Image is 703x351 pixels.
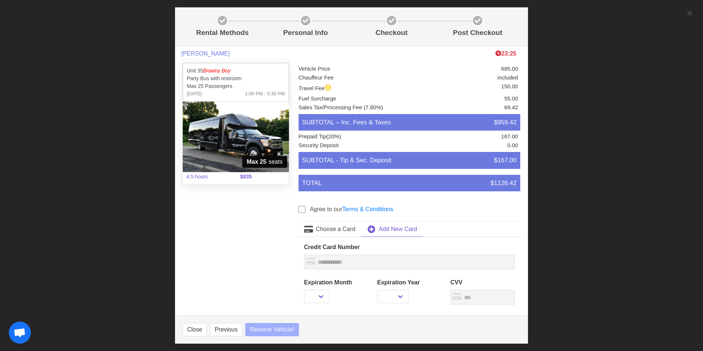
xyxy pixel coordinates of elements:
[304,243,515,252] label: Credit Card Number
[247,157,266,166] strong: Max 25
[299,103,414,112] li: Sales Tax/Processing Fee (7.80%)
[494,118,517,127] span: $959.42
[326,133,341,139] span: (20%)
[187,67,285,75] p: Unit 35
[414,74,518,82] li: included
[377,278,442,287] label: Expiration Year
[450,278,515,287] label: CVV
[316,225,356,234] span: Choose a Card
[299,175,520,192] li: TOTAL
[187,90,202,97] span: [DATE]
[414,65,518,74] li: 685.00
[495,50,516,57] b: 23:25
[299,95,414,103] li: Fuel Surcharge
[242,156,287,168] span: seats
[182,169,236,185] span: 4.5 hours
[183,102,289,172] img: 35%2001.jpg
[351,28,432,38] p: Checkout
[310,205,393,214] label: Agree to our
[494,156,517,165] span: $167.00
[210,323,242,336] button: Previous
[187,75,285,82] p: Party Bus with restroom
[181,50,230,57] span: [PERSON_NAME]
[299,152,520,169] li: SUBTOTAL - Tip & Sec. Deposit
[379,225,417,234] span: Add New Card
[414,132,518,141] li: 167.00
[299,141,414,150] li: Security Deposit
[245,323,299,336] button: Reserve Vehicle!
[304,278,368,287] label: Expiration Month
[414,82,518,93] li: 150.00
[265,28,346,38] p: Personal Info
[9,322,31,344] a: Open chat
[299,82,414,93] li: Travel Fee
[203,68,231,74] em: Brawny Boy
[250,325,294,334] span: Reserve Vehicle!
[299,74,414,82] li: Chauffeur Fee
[414,141,518,150] li: 0.00
[299,65,414,74] li: Vehicle Price
[299,132,414,141] li: Prepaid Tip
[414,95,518,103] li: 55.00
[438,28,518,38] p: Post Checkout
[182,323,207,336] button: Close
[185,28,260,38] p: Rental Methods
[299,114,520,131] li: SUBTOTAL – Inc. Fees & Taxes
[495,50,516,57] span: The clock is ticking ⁠— this timer shows how long we'll hold this limo during checkout. If time r...
[245,90,285,97] span: 1:00 PM - 5:30 PM
[414,103,518,112] li: 69.42
[342,206,393,212] a: Terms & Conditions
[187,82,285,90] p: Max 25 Passengers
[490,178,517,188] span: $1126.42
